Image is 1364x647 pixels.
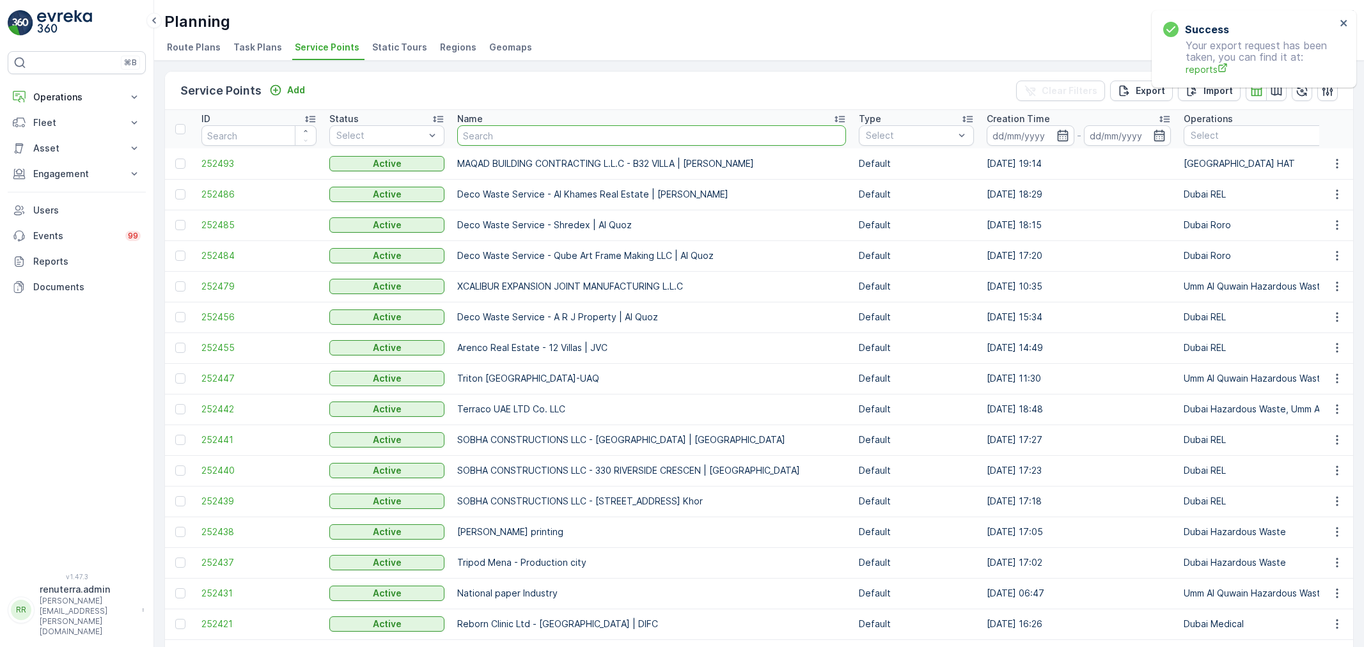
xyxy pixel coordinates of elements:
span: 252493 [201,157,317,170]
p: Documents [33,281,141,293]
td: Deco Waste Service - A R J Property | Al Quoz [451,302,852,332]
td: [DATE] 17:02 [980,547,1177,578]
p: Clear Filters [1042,84,1097,97]
p: Active [373,433,402,446]
td: [DATE] 17:20 [980,240,1177,271]
td: [PERSON_NAME] printing [451,517,852,547]
td: Arenco Real Estate - 12 Villas | JVC [451,332,852,363]
a: 252421 [201,618,317,630]
div: Toggle Row Selected [175,220,185,230]
td: Triton [GEOGRAPHIC_DATA]-UAQ [451,363,852,394]
p: Active [373,157,402,170]
span: 252441 [201,433,317,446]
p: Service Points [180,82,262,100]
p: Export [1136,84,1165,97]
p: [PERSON_NAME][EMAIL_ADDRESS][PERSON_NAME][DOMAIN_NAME] [40,596,136,637]
button: Fleet [8,110,146,136]
button: Clear Filters [1016,81,1105,101]
h3: Success [1185,22,1229,37]
p: Engagement [33,168,120,180]
td: Default [852,148,980,179]
p: Active [373,311,402,323]
button: Add [264,82,310,98]
td: [DATE] 10:35 [980,271,1177,302]
p: Name [457,113,483,125]
td: [DATE] 18:29 [980,179,1177,210]
button: Active [329,432,444,448]
img: logo [8,10,33,36]
td: Default [852,547,980,578]
span: Regions [440,41,476,54]
a: Documents [8,274,146,300]
td: Default [852,271,980,302]
button: Active [329,217,444,233]
p: Active [373,249,402,262]
a: Users [8,198,146,223]
td: [DATE] 14:49 [980,332,1177,363]
td: Default [852,578,980,609]
p: Users [33,204,141,217]
span: Route Plans [167,41,221,54]
p: Operations [1184,113,1233,125]
span: Task Plans [233,41,282,54]
span: 252485 [201,219,317,231]
p: Active [373,188,402,201]
div: Toggle Row Selected [175,588,185,598]
p: Fleet [33,116,120,129]
p: Active [373,219,402,231]
button: Active [329,187,444,202]
div: Toggle Row Selected [175,404,185,414]
p: Active [373,495,402,508]
p: Active [373,526,402,538]
td: National paper Industry [451,578,852,609]
td: Deco Waste Service - Shredex | Al Quoz [451,210,852,240]
button: Active [329,279,444,294]
a: Reports [8,249,146,274]
p: ⌘B [124,58,137,68]
div: Toggle Row Selected [175,465,185,476]
div: Toggle Row Selected [175,281,185,292]
td: XCALIBUR EXPANSION JOINT MANUFACTURING L.L.C [451,271,852,302]
a: 252442 [201,403,317,416]
p: Import [1203,84,1233,97]
input: Search [457,125,846,146]
div: Toggle Row Selected [175,189,185,199]
td: Default [852,609,980,639]
button: Import [1178,81,1241,101]
td: SOBHA CONSTRUCTIONS LLC - 330 RIVERSIDE CRESCEN | [GEOGRAPHIC_DATA] [451,455,852,486]
p: Reports [33,255,141,268]
p: Type [859,113,881,125]
td: [DATE] 15:34 [980,302,1177,332]
td: [DATE] 17:27 [980,425,1177,455]
p: Status [329,113,359,125]
p: Active [373,341,402,354]
a: 252455 [201,341,317,354]
button: Active [329,371,444,386]
td: [DATE] 18:15 [980,210,1177,240]
div: Toggle Row Selected [175,527,185,537]
td: Default [852,517,980,547]
button: close [1340,18,1349,30]
a: reports [1186,63,1336,76]
p: renuterra.admin [40,583,136,596]
a: 252447 [201,372,317,385]
div: Toggle Row Selected [175,312,185,322]
td: Default [852,486,980,517]
div: Toggle Row Selected [175,159,185,169]
div: Toggle Row Selected [175,435,185,445]
td: Deco Waste Service - Al Khames Real Estate | [PERSON_NAME] [451,179,852,210]
p: Active [373,618,402,630]
span: Geomaps [489,41,532,54]
span: 252456 [201,311,317,323]
td: [DATE] 19:14 [980,148,1177,179]
td: Default [852,332,980,363]
a: 252437 [201,556,317,569]
span: 252438 [201,526,317,538]
td: [DATE] 18:48 [980,394,1177,425]
p: Events [33,230,118,242]
p: Operations [33,91,120,104]
p: Add [287,84,305,97]
button: Active [329,586,444,601]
